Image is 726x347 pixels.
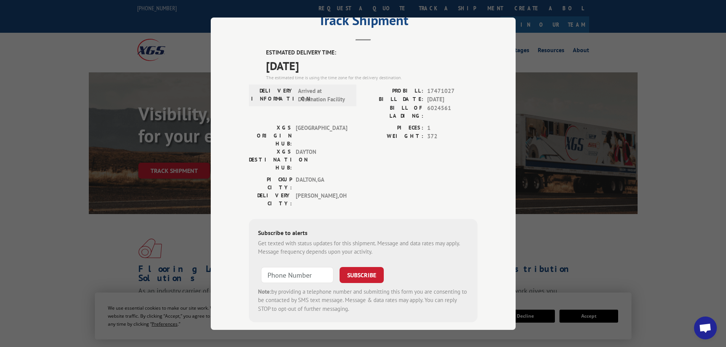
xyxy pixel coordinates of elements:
[258,288,271,295] strong: Note:
[298,86,349,104] span: Arrived at Destination Facility
[363,86,423,95] label: PROBILL:
[363,123,423,132] label: PIECES:
[249,147,292,171] label: XGS DESTINATION HUB:
[251,86,294,104] label: DELIVERY INFORMATION:
[363,132,423,141] label: WEIGHT:
[266,48,478,57] label: ESTIMATED DELIVERY TIME:
[427,95,478,104] span: [DATE]
[363,104,423,120] label: BILL OF LADING:
[249,123,292,147] label: XGS ORIGIN HUB:
[261,267,333,283] input: Phone Number
[249,191,292,207] label: DELIVERY CITY:
[427,104,478,120] span: 6024561
[296,147,347,171] span: DAYTON
[427,123,478,132] span: 1
[258,228,468,239] div: Subscribe to alerts
[296,123,347,147] span: [GEOGRAPHIC_DATA]
[340,267,384,283] button: SUBSCRIBE
[296,175,347,191] span: DALTON , GA
[427,132,478,141] span: 372
[258,287,468,313] div: by providing a telephone number and submitting this form you are consenting to be contacted by SM...
[427,86,478,95] span: 17471027
[249,175,292,191] label: PICKUP CITY:
[296,191,347,207] span: [PERSON_NAME] , OH
[249,15,478,29] h2: Track Shipment
[363,95,423,104] label: BILL DATE:
[694,317,717,339] div: Open chat
[258,239,468,256] div: Get texted with status updates for this shipment. Message and data rates may apply. Message frequ...
[266,74,478,81] div: The estimated time is using the time zone for the delivery destination.
[266,57,478,74] span: [DATE]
